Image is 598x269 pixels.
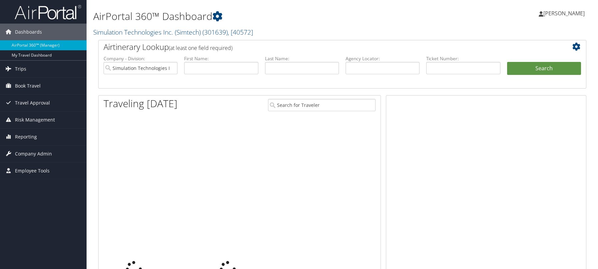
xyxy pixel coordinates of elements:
span: Company Admin [15,145,52,162]
label: Ticket Number: [426,55,500,62]
h2: Airtinerary Lookup [104,41,540,53]
span: (at least one field required) [169,44,232,52]
input: Search for Traveler [268,99,376,111]
a: Simulation Technologies Inc. (Simtech) [93,28,253,37]
label: Agency Locator: [346,55,420,62]
button: Search [507,62,581,75]
span: [PERSON_NAME] [543,10,585,17]
img: airportal-logo.png [15,4,81,20]
span: Reporting [15,129,37,145]
span: ( 301639 ) [202,28,228,37]
span: , [ 40572 ] [228,28,253,37]
h1: AirPortal 360™ Dashboard [93,9,425,23]
label: First Name: [184,55,258,62]
span: Dashboards [15,24,42,40]
span: Risk Management [15,112,55,128]
h1: Traveling [DATE] [104,97,177,111]
span: Book Travel [15,78,41,94]
span: Trips [15,61,26,77]
a: [PERSON_NAME] [539,3,591,23]
span: Travel Approval [15,95,50,111]
label: Last Name: [265,55,339,62]
label: Company - Division: [104,55,177,62]
span: Employee Tools [15,162,50,179]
